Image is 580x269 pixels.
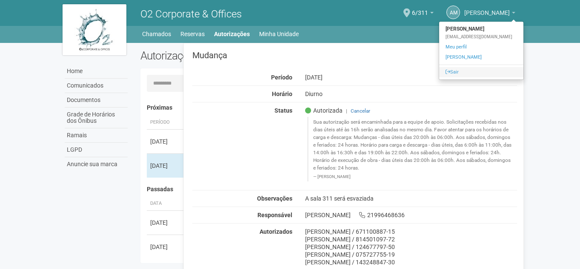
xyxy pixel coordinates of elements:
[147,186,511,193] h4: Passadas
[65,108,128,128] a: Grade de Horários dos Ônibus
[464,11,515,17] a: [PERSON_NAME]
[439,24,523,34] strong: [PERSON_NAME]
[65,64,128,79] a: Home
[305,107,343,114] span: Autorizada
[272,91,292,97] strong: Horário
[299,74,524,81] div: [DATE]
[150,243,182,251] div: [DATE]
[65,79,128,93] a: Comunicados
[150,161,182,170] div: [DATE]
[65,143,128,157] a: LGPD
[63,4,126,55] img: logo.jpg
[305,243,517,251] div: [PERSON_NAME] / 124677797-50
[305,228,517,235] div: [PERSON_NAME] / 671100887-15
[140,49,323,62] h2: Autorizações
[439,34,523,40] div: [EMAIL_ADDRESS][DOMAIN_NAME]
[305,235,517,243] div: [PERSON_NAME] / 814501097-72
[65,93,128,108] a: Documentos
[147,105,511,111] h4: Próximas
[299,195,524,202] div: A sala 311 será esvaziada
[412,1,428,16] span: 6/311
[257,212,292,218] strong: Responsável
[65,157,128,171] a: Anuncie sua marca
[140,8,242,20] span: O2 Corporate & Offices
[299,90,524,98] div: Diurno
[147,197,185,211] th: Data
[150,137,182,146] div: [DATE]
[274,107,292,114] strong: Status
[313,174,513,180] footer: [PERSON_NAME]
[180,28,205,40] a: Reservas
[142,28,171,40] a: Chamados
[299,211,524,219] div: [PERSON_NAME] 21996468636
[150,218,182,227] div: [DATE]
[412,11,434,17] a: 6/311
[439,52,523,62] a: [PERSON_NAME]
[351,108,370,114] a: Cancelar
[307,117,517,181] blockquote: Sua autorização será encaminhada para a equipe de apoio. Solicitações recebidas nos dias úteis at...
[305,258,517,266] div: [PERSON_NAME] / 143248847-30
[346,108,347,114] span: |
[446,6,460,19] a: AM
[192,51,517,59] h3: Mudança
[147,116,185,130] th: Período
[271,74,292,81] strong: Período
[305,251,517,258] div: [PERSON_NAME] / 075727755-19
[214,28,250,40] a: Autorizações
[257,195,292,202] strong: Observações
[439,42,523,52] a: Meu perfil
[260,228,292,235] strong: Autorizados
[65,128,128,143] a: Ramais
[439,67,523,77] a: Sair
[464,1,510,16] span: ADRIANA MACEDO DE SOUSA SIMÕES
[259,28,299,40] a: Minha Unidade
